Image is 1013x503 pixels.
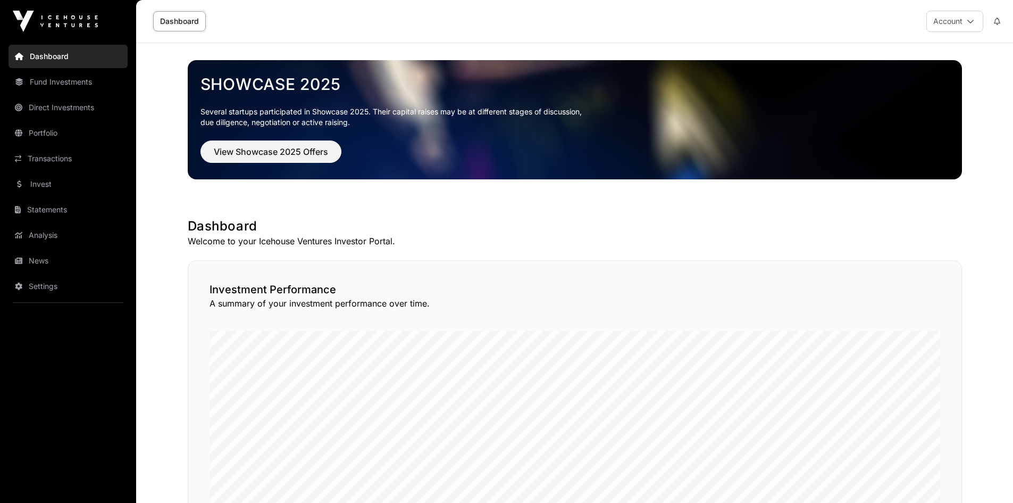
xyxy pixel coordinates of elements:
button: View Showcase 2025 Offers [200,141,341,163]
img: Icehouse Ventures Logo [13,11,98,32]
a: Dashboard [153,11,206,31]
a: Analysis [9,224,128,247]
a: Direct Investments [9,96,128,119]
p: A summary of your investment performance over time. [210,297,940,310]
img: Showcase 2025 [188,60,962,179]
a: Portfolio [9,121,128,145]
a: News [9,249,128,273]
p: Several startups participated in Showcase 2025. Their capital raises may be at different stages o... [200,106,949,128]
a: Invest [9,172,128,196]
a: Showcase 2025 [200,75,949,94]
p: Welcome to your Icehouse Ventures Investor Portal. [188,235,962,248]
h1: Dashboard [188,218,962,235]
a: Dashboard [9,45,128,68]
a: Fund Investments [9,70,128,94]
iframe: Chat Widget [960,452,1013,503]
button: Account [926,11,983,32]
h2: Investment Performance [210,282,940,297]
a: Settings [9,275,128,298]
span: View Showcase 2025 Offers [214,145,328,158]
a: View Showcase 2025 Offers [200,151,341,162]
a: Statements [9,198,128,221]
a: Transactions [9,147,128,170]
